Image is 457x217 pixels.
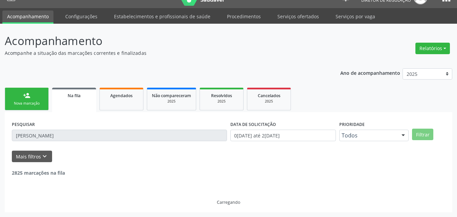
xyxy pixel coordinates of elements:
[110,93,133,99] span: Agendados
[152,99,191,104] div: 2025
[222,10,266,22] a: Procedimentos
[152,93,191,99] span: Não compareceram
[340,68,400,77] p: Ano de acompanhamento
[10,101,44,106] div: Nova marcação
[273,10,324,22] a: Serviços ofertados
[412,129,433,140] button: Filtrar
[23,92,30,99] div: person_add
[68,93,81,99] span: Na fila
[41,153,48,160] i: keyboard_arrow_down
[258,93,280,99] span: Cancelados
[12,130,227,141] input: Nome, CNS
[205,99,238,104] div: 2025
[61,10,102,22] a: Configurações
[217,199,240,205] div: Carregando
[339,119,365,130] label: Prioridade
[230,119,276,130] label: DATA DE SOLICITAÇÃO
[2,10,53,24] a: Acompanhamento
[252,99,286,104] div: 2025
[415,43,450,54] button: Relatórios
[12,119,35,130] label: PESQUISAR
[12,170,65,176] strong: 2825 marcações na fila
[230,130,336,141] input: Selecione um intervalo
[342,132,395,139] span: Todos
[331,10,380,22] a: Serviços por vaga
[12,151,52,162] button: Mais filtroskeyboard_arrow_down
[109,10,215,22] a: Estabelecimentos e profissionais de saúde
[211,93,232,99] span: Resolvidos
[5,49,318,57] p: Acompanhe a situação das marcações correntes e finalizadas
[5,32,318,49] p: Acompanhamento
